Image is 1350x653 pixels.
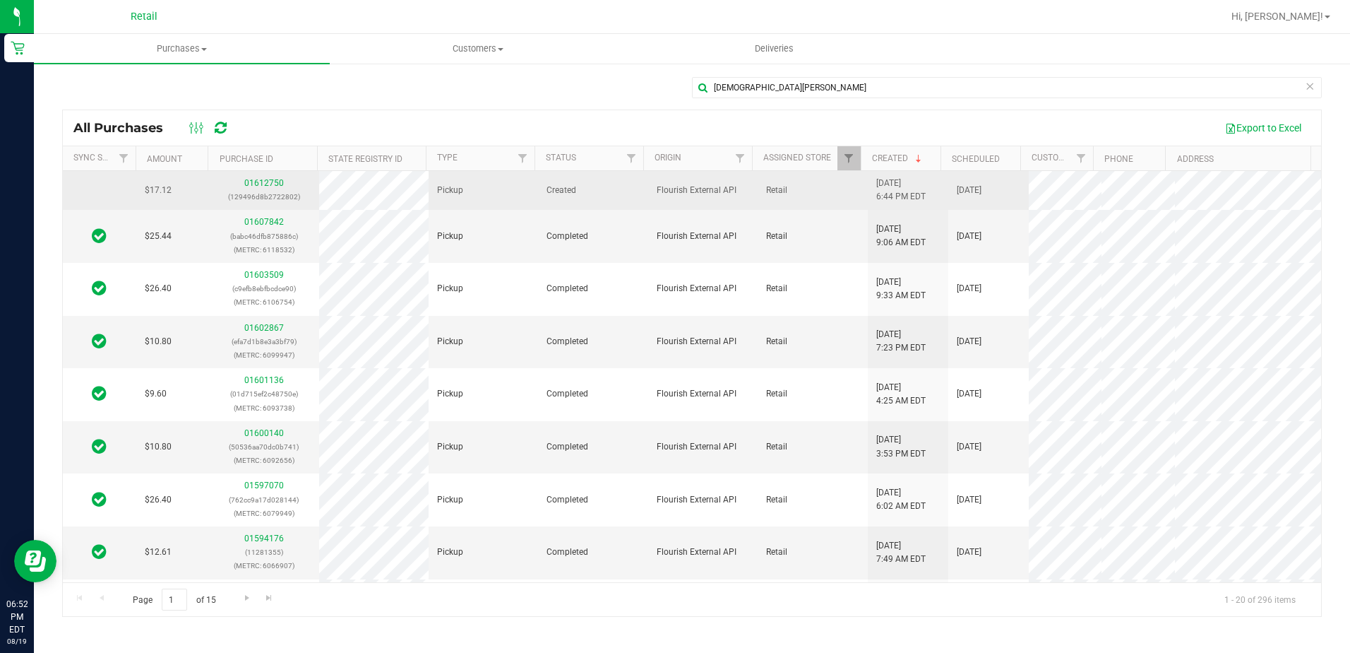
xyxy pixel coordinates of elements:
span: In Sync [92,490,107,510]
span: Pickup [437,387,463,401]
a: Filter [511,146,534,170]
span: Completed [546,546,588,559]
span: Page of 15 [121,589,227,611]
input: 1 [162,589,187,611]
span: $26.40 [145,493,172,507]
p: (babc46dfb875886c) [217,230,310,243]
p: (762cc9a17d028144) [217,493,310,507]
a: 01597070 [244,481,284,490]
span: $25.44 [145,230,172,243]
a: Phone [1104,154,1133,164]
p: (efa7d1b8e3a3bf79) [217,335,310,348]
a: Purchases [34,34,330,64]
a: 01602867 [244,323,284,333]
a: Address [1177,154,1214,164]
span: Flourish External API [657,282,736,295]
span: In Sync [92,437,107,457]
span: Pickup [437,546,463,559]
span: Retail [766,493,787,507]
span: In Sync [92,384,107,404]
p: (01d715ef2c48750e) [217,387,310,401]
span: Pickup [437,440,463,454]
span: [DATE] 9:33 AM EDT [876,276,926,302]
span: $10.80 [145,440,172,454]
span: Clear [1305,77,1315,95]
span: [DATE] 9:06 AM EDT [876,223,926,249]
span: $17.12 [145,184,172,197]
p: 08/19 [6,636,28,647]
p: (METRC: 6092656) [217,454,310,467]
p: (METRC: 6093738) [217,401,310,415]
a: Sync Status [73,153,128,163]
a: 01594176 [244,534,284,543]
span: Pickup [437,230,463,243]
a: Assigned Store [763,153,831,163]
span: $9.60 [145,387,167,401]
p: (METRC: 6118532) [217,243,310,257]
span: In Sync [92,278,107,298]
span: Pickup [437,184,463,197]
span: [DATE] 3:53 PM EDT [876,433,926,460]
span: [DATE] [957,546,981,559]
span: Completed [546,493,588,507]
a: Filter [620,146,643,170]
span: [DATE] [957,230,981,243]
p: (11281355) [217,546,310,559]
input: Search Purchase ID, Original ID, State Registry ID or Customer Name... [692,77,1322,98]
span: Created [546,184,576,197]
inline-svg: Retail [11,41,25,55]
a: 01600140 [244,428,284,438]
a: Filter [112,146,136,170]
span: $26.40 [145,282,172,295]
a: 01601136 [244,375,284,385]
a: 01612750 [244,178,284,188]
span: Flourish External API [657,440,736,454]
a: 01607842 [244,217,284,227]
p: (METRC: 6106754) [217,295,310,309]
span: [DATE] [957,335,981,348]
a: Amount [147,154,182,164]
p: (50536aa70dc0b741) [217,440,310,454]
a: Go to the next page [237,589,257,608]
span: Flourish External API [657,335,736,348]
a: Status [546,153,576,163]
p: (METRC: 6099947) [217,348,310,362]
a: Filter [729,146,752,170]
span: $12.61 [145,546,172,559]
a: Origin [655,153,681,163]
a: Purchase ID [220,154,273,164]
a: Go to the last page [259,589,280,608]
span: In Sync [92,542,107,562]
span: Flourish External API [657,546,736,559]
span: Pickup [437,493,463,507]
span: Retail [766,184,787,197]
a: Customers [330,34,626,64]
span: In Sync [92,331,107,351]
a: 01603509 [244,270,284,280]
span: Deliveries [736,42,813,55]
span: [DATE] 7:49 AM EDT [876,539,926,566]
span: Customers [330,42,625,55]
a: Deliveries [626,34,922,64]
span: Retail [131,11,157,23]
p: 06:52 PM EDT [6,598,28,636]
span: Completed [546,282,588,295]
span: $10.80 [145,335,172,348]
span: Pickup [437,335,463,348]
iframe: Resource center [14,540,56,582]
span: Flourish External API [657,387,736,401]
span: Retail [766,282,787,295]
span: Retail [766,230,787,243]
p: (METRC: 6079949) [217,507,310,520]
span: Retail [766,440,787,454]
a: Customer [1032,153,1075,163]
a: State Registry ID [328,154,402,164]
span: [DATE] 6:44 PM EDT [876,177,926,204]
span: Completed [546,440,588,454]
span: [DATE] [957,493,981,507]
span: Retail [766,546,787,559]
p: (129496d8b2722802) [217,190,310,204]
span: [DATE] 6:02 AM EDT [876,486,926,513]
span: Hi, [PERSON_NAME]! [1231,11,1323,22]
a: Filter [1070,146,1093,170]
